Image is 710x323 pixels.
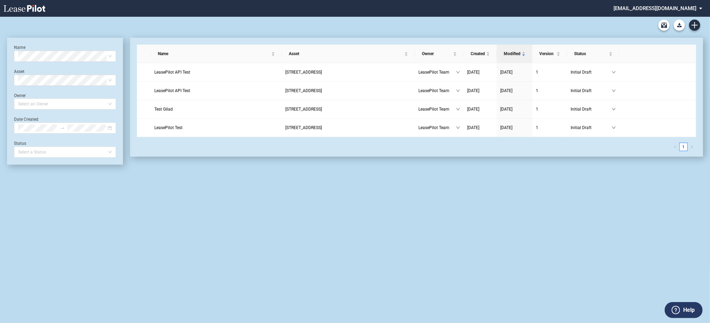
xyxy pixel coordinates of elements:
[500,124,529,131] a: [DATE]
[158,50,270,57] span: Name
[14,45,25,50] label: Name
[471,50,485,57] span: Created
[154,107,173,112] span: Test Gilad
[285,106,411,113] a: [STREET_ADDRESS]
[571,69,612,76] span: Initial Draft
[418,124,456,131] span: LeasePilot Team
[14,69,24,74] label: Asset
[671,143,679,151] button: left
[14,117,38,122] label: Date Created
[285,125,322,130] span: 109 State Street
[285,69,411,76] a: [STREET_ADDRESS]
[536,70,538,75] span: 1
[285,124,411,131] a: [STREET_ADDRESS]
[612,126,616,130] span: down
[689,20,700,31] a: Create new document
[536,107,538,112] span: 1
[500,88,512,93] span: [DATE]
[504,50,520,57] span: Modified
[612,70,616,74] span: down
[456,126,460,130] span: down
[467,88,479,93] span: [DATE]
[536,125,538,130] span: 1
[467,69,493,76] a: [DATE]
[500,106,529,113] a: [DATE]
[500,107,512,112] span: [DATE]
[536,69,564,76] a: 1
[154,124,278,131] a: LeasePilot Test
[536,88,538,93] span: 1
[500,125,512,130] span: [DATE]
[60,126,65,130] span: to
[688,143,696,151] button: right
[154,106,278,113] a: Test Gilad
[467,87,493,94] a: [DATE]
[679,143,688,151] li: 1
[467,70,479,75] span: [DATE]
[285,87,411,94] a: [STREET_ADDRESS]
[289,50,403,57] span: Asset
[154,70,190,75] span: LeasePilot API Test
[60,126,65,130] span: swap-right
[567,45,619,63] th: Status
[680,143,687,151] a: 1
[154,125,183,130] span: LeasePilot Test
[571,124,612,131] span: Initial Draft
[500,69,529,76] a: [DATE]
[456,89,460,93] span: down
[532,45,567,63] th: Version
[497,45,532,63] th: Modified
[539,50,555,57] span: Version
[688,143,696,151] li: Next Page
[154,88,190,93] span: LeasePilot API Test
[456,70,460,74] span: down
[467,125,479,130] span: [DATE]
[418,106,456,113] span: LeasePilot Team
[683,306,695,315] label: Help
[467,107,479,112] span: [DATE]
[415,45,464,63] th: Owner
[574,50,608,57] span: Status
[418,87,456,94] span: LeasePilot Team
[571,106,612,113] span: Initial Draft
[612,107,616,111] span: down
[500,87,529,94] a: [DATE]
[14,141,26,146] label: Status
[536,106,564,113] a: 1
[422,50,452,57] span: Owner
[665,302,703,318] button: Help
[456,107,460,111] span: down
[612,89,616,93] span: down
[467,106,493,113] a: [DATE]
[151,45,282,63] th: Name
[464,45,497,63] th: Created
[154,69,278,76] a: LeasePilot API Test
[14,93,26,98] label: Owner
[285,70,322,75] span: 109 State Street
[658,20,670,31] a: Archive
[536,87,564,94] a: 1
[673,145,677,149] span: left
[282,45,415,63] th: Asset
[671,143,679,151] li: Previous Page
[285,107,322,112] span: 109 State Street
[690,145,694,149] span: right
[571,87,612,94] span: Initial Draft
[285,88,322,93] span: 109 State Street
[467,124,493,131] a: [DATE]
[418,69,456,76] span: LeasePilot Team
[674,20,685,31] a: Download Blank Form
[500,70,512,75] span: [DATE]
[536,124,564,131] a: 1
[154,87,278,94] a: LeasePilot API Test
